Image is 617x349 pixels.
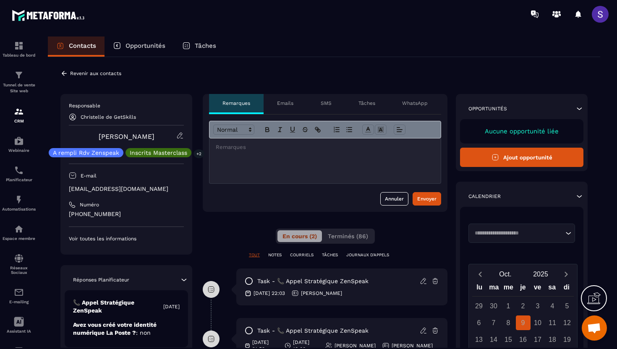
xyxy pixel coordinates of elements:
button: Ajout opportunité [460,148,583,167]
a: Tâches [174,36,225,57]
p: TÂCHES [322,252,338,258]
div: 8 [501,315,516,330]
a: formationformationCRM [2,100,36,130]
p: task - 📞 Appel Stratégique ZenSpeak [257,277,369,285]
p: Réponses Planificateur [73,276,129,283]
div: di [559,281,574,296]
div: 11 [545,315,560,330]
p: Automatisations [2,207,36,211]
a: emailemailE-mailing [2,281,36,310]
div: ve [530,281,545,296]
p: CRM [2,119,36,123]
p: +2 [193,149,204,158]
div: 10 [531,315,545,330]
p: task - 📞 Appel Stratégique ZenSpeak [257,327,369,335]
a: Opportunités [105,36,174,57]
p: E-mail [81,172,97,179]
p: Numéro [80,201,99,208]
div: ma [487,281,502,296]
button: Next month [558,268,574,280]
p: Assistant IA [2,329,36,333]
div: 29 [472,299,486,313]
img: scheduler [14,165,24,175]
div: 16 [516,332,531,347]
div: 2 [516,299,531,313]
p: Tunnel de vente Site web [2,82,36,94]
div: 18 [545,332,560,347]
p: Tableau de bord [2,53,36,57]
p: Tâches [358,100,375,107]
p: Aucune opportunité liée [468,128,575,135]
div: 19 [560,332,575,347]
a: social-networksocial-networkRéseaux Sociaux [2,247,36,281]
div: 13 [472,332,486,347]
p: Revenir aux contacts [70,70,121,76]
a: [PERSON_NAME] [99,133,154,141]
img: logo [12,8,87,23]
span: : non [136,329,151,336]
a: formationformationTableau de bord [2,34,36,64]
span: En cours (2) [282,233,317,240]
p: Christelle de GetSkills [81,114,136,120]
button: Annuler [380,192,408,206]
p: SMS [321,100,332,107]
div: 6 [472,315,486,330]
div: lu [472,281,487,296]
button: Previous month [472,268,488,280]
p: [PERSON_NAME] [301,290,342,297]
p: [EMAIL_ADDRESS][DOMAIN_NAME] [69,185,184,193]
div: Search for option [468,224,575,243]
div: Ouvrir le chat [582,315,607,341]
button: En cours (2) [277,230,322,242]
p: Planificateur [2,177,36,182]
img: formation [14,107,24,117]
a: Contacts [48,36,105,57]
p: TOUT [249,252,260,258]
p: Opportunités [125,42,165,49]
p: Réseaux Sociaux [2,266,36,275]
p: [PERSON_NAME] [392,342,433,349]
p: Contacts [69,42,96,49]
p: Emails [277,100,293,107]
img: automations [14,136,24,146]
p: Webinaire [2,148,36,153]
p: Voir toutes les informations [69,235,184,242]
p: 📞 Appel Stratégique ZenSpeak [73,299,163,315]
a: Assistant IA [2,310,36,340]
a: automationsautomationsAutomatisations [2,188,36,218]
p: A rempli Rdv Zenspeak [53,150,119,156]
p: [DATE] 22:03 [254,290,285,297]
p: JOURNAUX D'APPELS [346,252,389,258]
p: [PHONE_NUMBER] [69,210,184,218]
div: 14 [486,332,501,347]
img: social-network [14,253,24,263]
img: automations [14,224,24,234]
p: Remarques [222,100,250,107]
div: 30 [486,299,501,313]
div: 3 [531,299,545,313]
img: formation [14,41,24,51]
div: Envoyer [417,195,437,203]
div: sa [545,281,559,296]
img: email [14,287,24,297]
div: je [516,281,531,296]
button: Open months overlay [488,267,523,281]
p: [DATE] [163,303,180,310]
p: E-mailing [2,300,36,304]
p: Tâches [195,42,216,49]
p: Avez vous créé votre identité numérique La Poste ? [73,321,180,337]
p: WhatsApp [402,100,428,107]
p: COURRIELS [290,252,314,258]
div: 1 [501,299,516,313]
button: Terminés (86) [323,230,373,242]
img: automations [14,195,24,205]
p: Opportunités [468,105,507,112]
div: me [501,281,516,296]
a: automationsautomationsWebinaire [2,130,36,159]
p: Espace membre [2,236,36,241]
a: schedulerschedulerPlanificateur [2,159,36,188]
div: 17 [531,332,545,347]
input: Search for option [472,229,563,237]
div: 4 [545,299,560,313]
p: [PERSON_NAME] [335,342,376,349]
